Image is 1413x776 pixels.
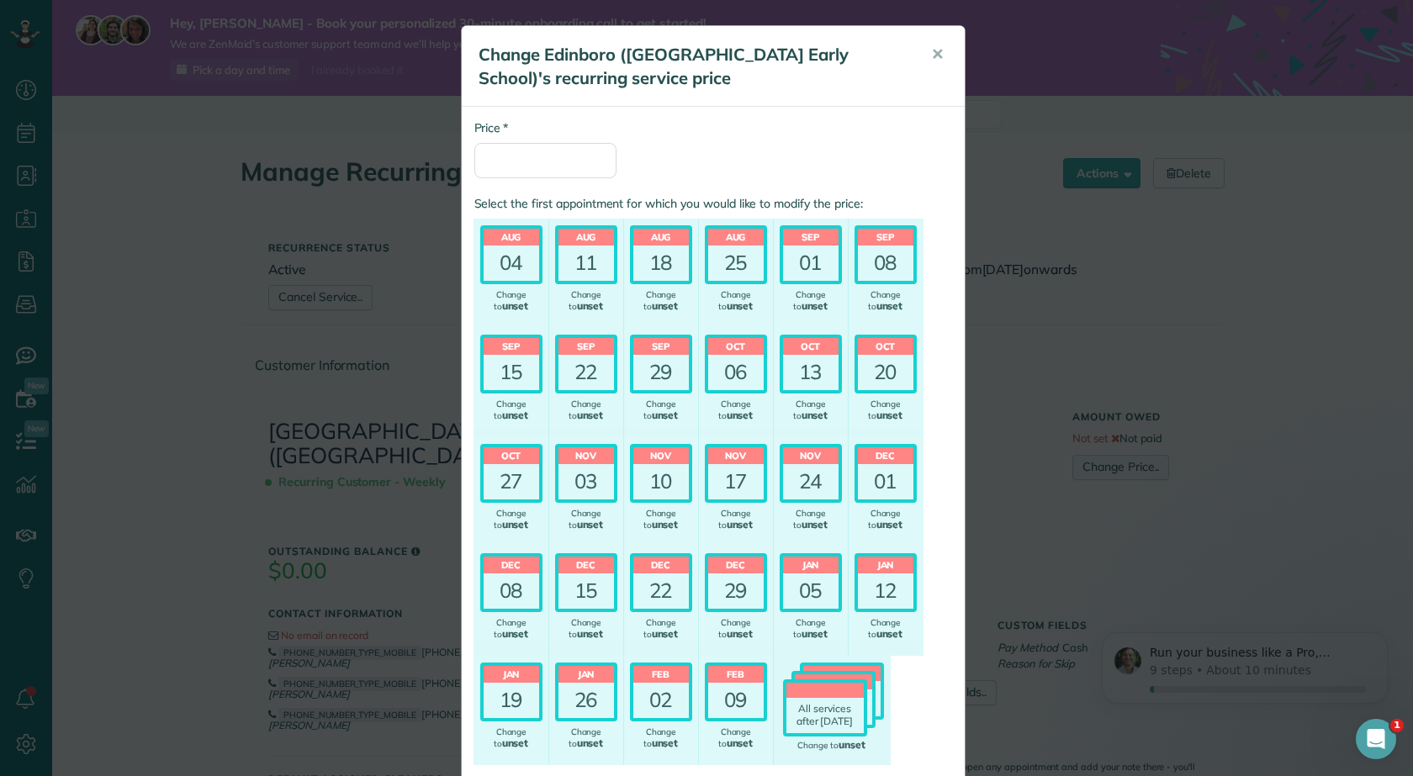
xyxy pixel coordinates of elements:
header: Aug [558,229,614,245]
span: unset [502,409,529,421]
header: Oct [708,338,764,355]
div: 22 [633,573,689,609]
span: unset [577,736,604,749]
header: Dec [484,557,539,573]
div: 11 [558,245,614,281]
div: Change to [480,290,542,312]
div: Change to [705,290,767,312]
p: 9 steps [73,49,116,66]
span: unset [802,627,828,640]
div: Change to [630,618,692,640]
div: Change to [555,509,617,531]
div: Change to [855,509,917,531]
header: Oct [484,447,539,464]
header: Sep [484,338,539,355]
div: 06 [708,355,764,390]
div: Change to [480,399,542,421]
span: ✕ [931,45,944,64]
span: unset [652,409,679,421]
div: 13 [783,355,839,390]
header: Sep [558,338,614,355]
header: Aug [484,229,539,245]
div: 26 [558,683,614,718]
header: Sep [783,229,839,245]
div: Change to [780,290,842,312]
div: Change to [555,727,617,749]
div: checklist notification from Amar Ghose, 3w ago. Run your business like a Pro, Misty, 0 of 9 tasks... [25,19,311,91]
span: unset [652,518,679,531]
header: Dec [858,447,913,464]
span: unset [727,627,754,640]
header: Oct [783,338,839,355]
div: Change to [630,399,692,421]
div: 12 [858,573,913,609]
div: 04 [484,245,539,281]
div: 02 [633,683,689,718]
div: Change to [480,509,542,531]
div: 18 [633,245,689,281]
p: About 10 minutes [130,49,235,66]
span: unset [727,736,754,749]
div: 27 [484,464,539,499]
header: Nov [633,447,689,464]
header: Aug [708,229,764,245]
label: Select the first appointment for which you would like to modify the price: [474,195,952,212]
div: 03 [558,464,614,499]
div: Change to [780,618,842,640]
div: Change to [780,399,842,421]
span: unset [727,409,754,421]
div: Change to [855,290,917,312]
header: Jan [558,666,614,683]
div: 24 [783,464,839,499]
header: Feb [633,666,689,683]
span: 1 [1390,719,1404,732]
div: Change to [855,399,917,421]
span: unset [652,299,679,312]
header: Dec [708,557,764,573]
p: • [119,49,126,66]
div: 29 [708,573,764,609]
div: 25 [708,245,764,281]
header: Oct [858,338,913,355]
span: unset [652,627,679,640]
span: unset [577,299,604,312]
span: unset [502,736,529,749]
div: 20 [858,355,913,390]
span: unset [577,627,604,640]
div: Change to [555,399,617,421]
div: 22 [558,355,614,390]
span: unset [577,518,604,531]
div: Change to [630,727,692,749]
div: 08 [484,573,539,609]
span: unset [876,627,903,640]
div: Change to [705,399,767,421]
header: Nov [708,447,764,464]
span: unset [727,518,754,531]
iframe: Intercom live chat [1356,719,1396,759]
h5: Change Edinboro ([GEOGRAPHIC_DATA] Early School)'s recurring service price [479,43,908,90]
div: Change to [705,509,767,531]
header: Nov [558,447,614,464]
header: Jan [484,666,539,683]
div: Change to [705,618,767,640]
div: 15 [558,573,614,609]
span: unset [839,738,865,751]
span: unset [802,409,828,421]
div: Change to [630,509,692,531]
header: Feb [708,666,764,683]
span: unset [876,518,903,531]
div: Change to [780,739,884,751]
span: unset [802,299,828,312]
label: Price [474,119,508,136]
span: unset [876,409,903,421]
div: Change to [555,618,617,640]
span: unset [502,627,529,640]
div: Checklist progress: 0 of 9 tasks completed [73,49,290,80]
span: unset [577,409,604,421]
span: unset [802,518,828,531]
div: All services after [DATE] [786,698,864,733]
div: Change to [480,727,542,749]
div: Change to [780,509,842,531]
header: Jan [858,557,913,573]
p: Run your business like a Pro, [PERSON_NAME] [73,32,290,49]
